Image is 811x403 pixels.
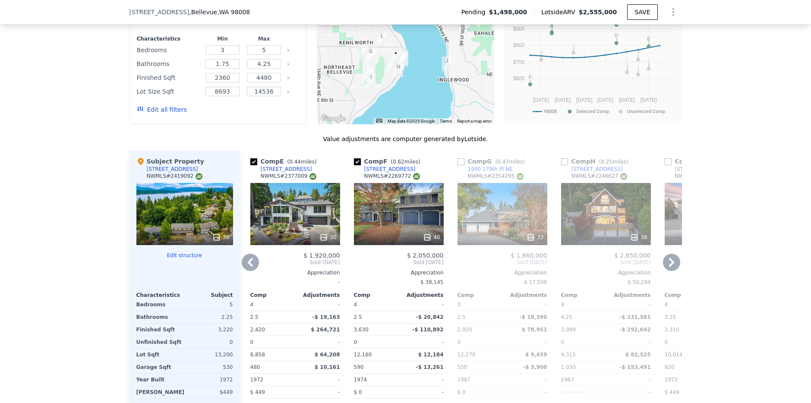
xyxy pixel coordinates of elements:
[513,42,524,48] text: $800
[287,63,290,66] button: Clear
[539,50,543,55] text: H
[458,311,501,323] div: 2.5
[137,85,200,98] div: Lot Size Sqft
[596,159,632,165] span: ( miles)
[502,292,547,299] div: Adjustments
[250,166,312,173] a: [STREET_ADDRESS]
[579,9,617,16] span: $2,555,000
[250,327,265,333] span: 2,420
[388,159,424,165] span: ( miles)
[647,36,650,41] text: E
[541,8,578,16] span: Lotside ARV
[295,292,340,299] div: Adjustments
[217,9,250,16] span: , WA 98008
[628,279,650,285] span: $ 50,294
[319,233,336,242] div: 30
[665,352,683,358] span: 10,014
[625,62,629,67] text: G
[504,299,547,311] div: -
[384,60,394,75] div: 1465 185th Ave NE
[354,166,416,173] a: [STREET_ADDRESS]
[250,269,340,276] div: Appreciation
[561,352,576,358] span: 9,315
[458,352,476,358] span: 12,278
[261,166,312,173] div: [STREET_ADDRESS]
[358,45,367,60] div: 2009 177th Ave NE
[261,173,316,180] div: NWMLS # 2377009
[630,233,647,242] div: 39
[606,292,651,299] div: Adjustments
[136,324,183,336] div: Finished Sqft
[186,299,233,311] div: 5
[186,324,233,336] div: 3,220
[354,389,362,395] span: $ 0
[364,173,420,180] div: NWMLS # 2269772
[287,49,290,52] button: Clear
[647,59,650,64] text: L
[522,327,547,333] span: $ 78,951
[250,259,340,266] span: Sold [DATE]
[520,314,547,320] span: -$ 18,390
[458,389,466,395] span: $ 0
[186,374,233,386] div: 1972
[354,157,424,166] div: Comp F
[458,157,528,166] div: Comp G
[250,389,265,395] span: $ 449
[136,349,183,361] div: Lot Sqft
[354,302,357,308] span: 4
[571,173,627,180] div: NWMLS # 2246627
[136,252,233,259] button: Edit structure
[137,72,200,84] div: Finished Sqft
[523,364,547,370] span: -$ 3,900
[287,90,290,94] button: Clear
[297,374,340,386] div: -
[319,113,347,124] img: Google
[250,311,293,323] div: 2.5
[284,159,320,165] span: ( miles)
[561,292,606,299] div: Comp
[665,327,679,333] span: 3,310
[136,336,183,348] div: Unfinished Sqft
[561,311,604,323] div: 4.25
[391,49,401,63] div: 18513 NE 19th Pl
[136,386,185,398] div: [PERSON_NAME]
[186,336,233,348] div: 0
[675,173,731,180] div: NWMLS # 2373097
[311,327,340,333] span: $ 264,721
[440,119,452,123] a: Terms (opens in new tab)
[457,119,492,123] a: Report a map error
[416,314,444,320] span: -$ 20,842
[458,259,547,266] span: Sold [DATE]
[510,13,676,120] svg: A chart.
[401,336,444,348] div: -
[413,173,420,180] img: NWMLS Logo
[401,386,444,398] div: -
[147,173,202,180] div: NWMLS # 2419092
[250,352,265,358] span: 8,858
[513,26,524,32] text: $900
[185,292,233,299] div: Subject
[576,97,592,103] text: [DATE]
[497,159,509,165] span: 0.47
[620,173,627,180] img: NWMLS Logo
[458,302,461,308] span: 3
[665,311,708,323] div: 3.25
[203,35,241,42] div: Min
[377,32,387,47] div: 18235 NE 25th St
[250,302,254,308] span: 4
[561,166,623,173] a: [STREET_ADDRESS]
[665,157,733,166] div: Comp I
[458,292,502,299] div: Comp
[461,8,489,16] span: Pending
[319,113,347,124] a: Open this area in Google Maps (opens a new window)
[528,74,531,79] text: F
[137,44,200,56] div: Bedrooms
[423,233,440,242] div: 40
[297,336,340,348] div: -
[354,259,444,266] span: Sold [DATE]
[513,76,524,82] text: $600
[354,364,364,370] span: 590
[407,252,444,259] span: $ 2,050,000
[619,97,635,103] text: [DATE]
[665,374,708,386] div: 1972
